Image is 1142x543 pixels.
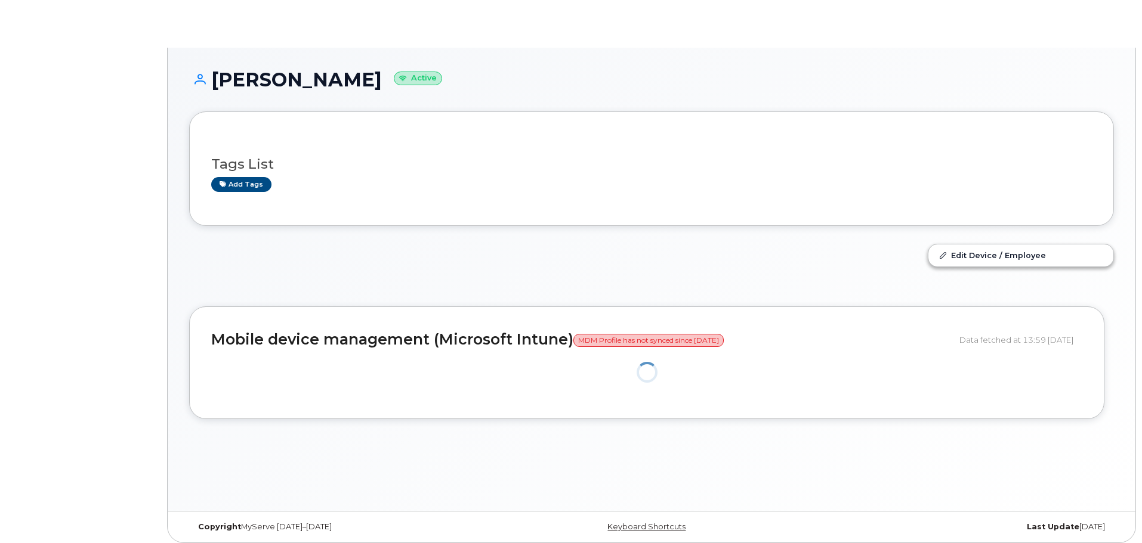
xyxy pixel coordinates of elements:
a: Add tags [211,177,271,192]
span: MDM Profile has not synced since [DATE] [573,334,724,347]
h2: Mobile device management (Microsoft Intune) [211,331,950,348]
small: Active [394,72,442,85]
a: Edit Device / Employee [928,244,1113,266]
div: MyServe [DATE]–[DATE] [189,522,498,532]
div: [DATE] [805,522,1114,532]
strong: Last Update [1027,522,1079,531]
a: Keyboard Shortcuts [607,522,686,531]
strong: Copyright [198,522,241,531]
div: Data fetched at 13:59 [DATE] [959,328,1082,351]
h1: [PERSON_NAME] [189,69,1114,90]
h3: Tags List [211,157,1092,172]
